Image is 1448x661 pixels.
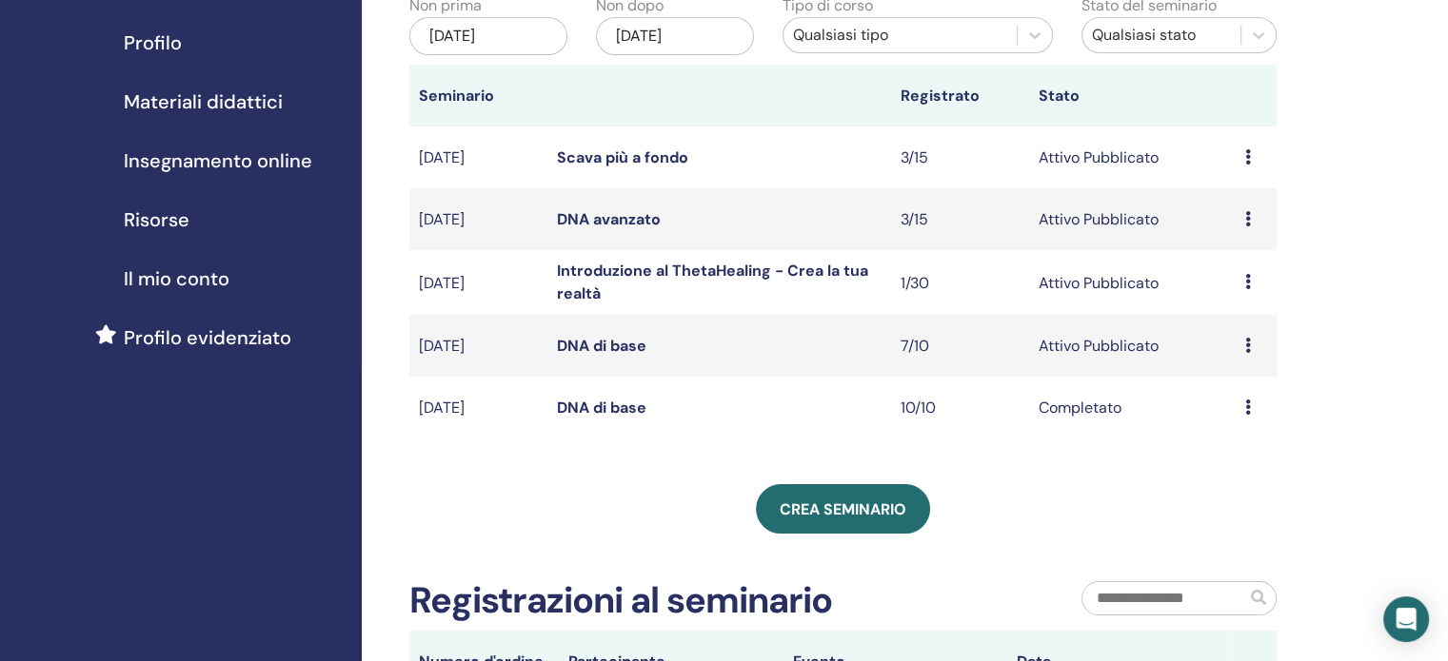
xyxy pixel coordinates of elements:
[557,261,868,303] a: Introduzione al ThetaHealing - Crea la tua realtà
[124,89,283,114] font: Materiali didattici
[901,273,929,293] font: 1/30
[557,336,646,356] a: DNA di base
[419,398,465,418] font: [DATE]
[124,30,182,55] font: Profilo
[557,398,646,418] a: DNA di base
[1092,25,1196,45] font: Qualsiasi stato
[1039,273,1159,293] font: Attivo Pubblicato
[409,576,832,624] font: Registrazioni al seminario
[557,209,661,229] a: DNA avanzato
[124,266,229,291] font: Il mio conto
[901,209,928,229] font: 3/15
[1039,398,1121,418] font: Completato
[419,147,465,167] font: [DATE]
[901,336,929,356] font: 7/10
[124,207,189,232] font: Risorse
[756,484,930,534] a: Crea seminario
[1039,86,1080,106] font: Stato
[1039,147,1159,167] font: Attivo Pubblicato
[124,325,291,350] font: Profilo evidenziato
[616,26,662,46] font: [DATE]
[901,147,928,167] font: 3/15
[419,273,465,293] font: [DATE]
[429,26,475,46] font: [DATE]
[557,147,688,167] a: Scava più a fondo
[793,25,888,45] font: Qualsiasi tipo
[1383,596,1429,642] div: Open Intercom Messenger
[901,398,936,418] font: 10/10
[419,209,465,229] font: [DATE]
[901,86,980,106] font: Registrato
[1039,209,1159,229] font: Attivo Pubblicato
[419,336,465,356] font: [DATE]
[419,86,494,106] font: Seminario
[124,148,312,173] font: Insegnamento online
[780,499,906,519] font: Crea seminario
[1039,336,1159,356] font: Attivo Pubblicato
